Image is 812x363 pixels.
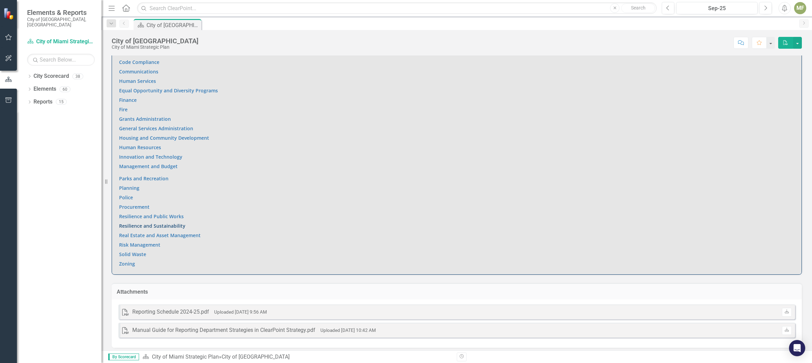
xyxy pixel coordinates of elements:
a: Human Resources [119,144,161,151]
a: Solid Waste [119,251,146,257]
a: Communications [119,68,158,75]
a: Risk Management [119,242,160,248]
a: Resilience and Sustainability [119,223,185,229]
div: » [142,353,452,361]
h3: Attachments [117,289,797,295]
div: 38 [72,73,83,79]
a: Housing and Community Development [119,135,209,141]
a: Zoning [119,260,135,267]
div: Sep-25 [679,4,755,13]
img: ClearPoint Strategy [3,8,15,20]
input: Search Below... [27,54,95,66]
span: By Scorecard [108,354,139,360]
a: City of Miami Strategic Plan [152,354,219,360]
div: City of [GEOGRAPHIC_DATA] [222,354,290,360]
a: Planning [119,185,139,191]
a: City of Miami Strategic Plan [27,38,95,46]
div: 15 [56,99,67,105]
a: Fire [119,106,128,113]
div: Manual Guide for Reporting Department Strategies in ClearPoint Strategy.pdf [132,326,315,334]
a: City Scorecard [33,72,69,80]
button: MF [794,2,806,14]
a: Parks and Recreation [119,175,168,182]
a: Clerk [119,49,131,56]
div: 60 [60,86,70,92]
div: Open Intercom Messenger [789,340,805,356]
small: Uploaded [DATE] 10:42 AM [320,327,376,333]
div: City of [GEOGRAPHIC_DATA] [112,37,198,45]
button: Sep-25 [676,2,758,14]
a: Elements [33,85,56,93]
a: Police [119,194,133,201]
a: Management and Budget [119,163,178,169]
a: Reports [33,98,52,106]
small: City of [GEOGRAPHIC_DATA], [GEOGRAPHIC_DATA] [27,17,95,28]
div: Reporting Schedule 2024-25.pdf [132,308,209,316]
div: City of [GEOGRAPHIC_DATA] [146,21,200,29]
span: Elements & Reports [27,8,95,17]
span: Search [631,5,646,10]
a: General Services Administration [119,125,193,132]
a: Real Estate and Asset Management [119,232,201,239]
a: Procurement [119,204,150,210]
a: Finance [119,97,137,103]
a: Resilience and Public Works [119,213,184,220]
a: Grants Administration [119,116,171,122]
a: Equal Opportunity and Diversity Programs [119,87,218,94]
small: Uploaded [DATE] 9:56 AM [214,309,267,315]
button: Search [621,3,655,13]
a: Code Compliance [119,59,159,65]
a: Innovation and Technology [119,154,182,160]
input: Search ClearPoint... [137,2,657,14]
a: Human Services [119,78,156,84]
div: City of Miami Strategic Plan [112,45,198,50]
